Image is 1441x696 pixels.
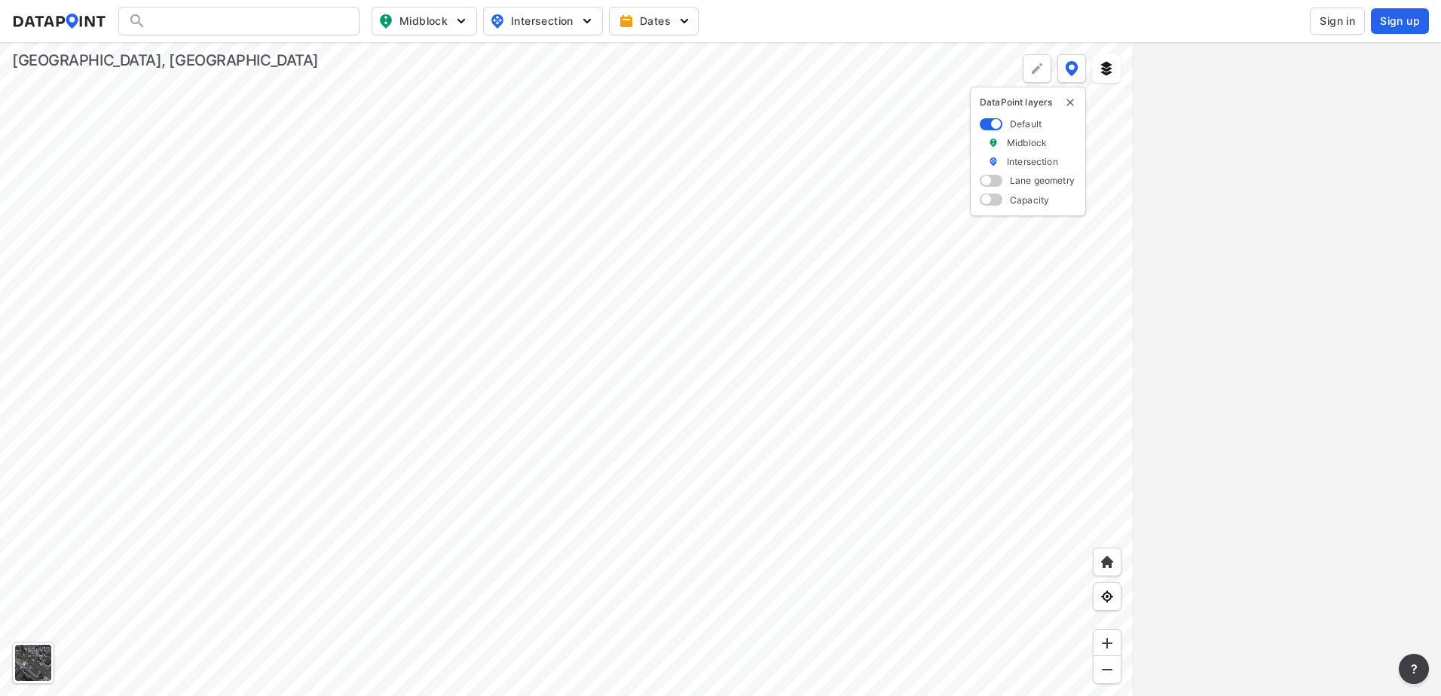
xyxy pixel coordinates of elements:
[1023,54,1051,83] div: Polygon tool
[483,7,603,35] button: Intersection
[980,96,1076,108] p: DataPoint layers
[1100,589,1115,604] img: zeq5HYn9AnE9l6UmnFLPAAAAAElFTkSuQmCC
[1093,629,1121,658] div: Zoom in
[1010,174,1075,187] label: Lane geometry
[1064,96,1076,108] button: delete
[677,14,692,29] img: 5YPKRKmlfpI5mqlR8AD95paCi+0kK1fRFDJSaMmawlwaeJcJwk9O2fotCW5ve9gAAAAASUVORK5CYII=
[1408,660,1420,678] span: ?
[12,50,319,71] div: [GEOGRAPHIC_DATA], [GEOGRAPHIC_DATA]
[580,14,595,29] img: 5YPKRKmlfpI5mqlR8AD95paCi+0kK1fRFDJSaMmawlwaeJcJwk9O2fotCW5ve9gAAAAASUVORK5CYII=
[378,12,467,30] span: Midblock
[1093,582,1121,611] div: View my location
[1371,8,1429,34] button: Sign up
[1310,8,1365,35] button: Sign in
[1380,14,1420,29] span: Sign up
[609,7,699,35] button: Dates
[1320,14,1355,29] span: Sign in
[1065,61,1078,76] img: data-point-layers.37681fc9.svg
[1307,8,1368,35] a: Sign in
[12,642,54,684] div: Toggle basemap
[1100,554,1115,569] img: +XpAUvaXAN7GudzAAAAAElFTkSuQmCC
[12,14,106,29] img: dataPointLogo.9353c09d.svg
[454,14,469,29] img: 5YPKRKmlfpI5mqlR8AD95paCi+0kK1fRFDJSaMmawlwaeJcJwk9O2fotCW5ve9gAAAAASUVORK5CYII=
[1099,61,1114,76] img: layers.ee07997e.svg
[377,12,395,30] img: map_pin_mid.602f9df1.svg
[1092,54,1121,83] button: External layers
[490,12,593,30] span: Intersection
[1010,118,1042,130] label: Default
[619,14,634,29] img: calendar-gold.39a51dde.svg
[1064,96,1076,108] img: close-external-leyer.3061a1c7.svg
[1007,155,1058,168] label: Intersection
[988,155,999,168] img: marker_Intersection.6861001b.svg
[1007,136,1047,149] label: Midblock
[988,136,999,149] img: marker_Midblock.5ba75e30.svg
[372,7,477,35] button: Midblock
[1093,548,1121,576] div: Home
[1100,662,1115,677] img: MAAAAAElFTkSuQmCC
[1093,655,1121,684] div: Zoom out
[1030,61,1045,76] img: +Dz8AAAAASUVORK5CYII=
[1057,54,1086,83] button: DataPoint layers
[1368,8,1429,34] a: Sign up
[488,12,506,30] img: map_pin_int.54838e6b.svg
[1100,636,1115,651] img: ZvzfEJKXnyWIrJytrsY285QMwk63cM6Drc+sIAAAAASUVORK5CYII=
[1010,194,1049,206] label: Capacity
[622,14,689,29] span: Dates
[1399,654,1429,684] button: more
